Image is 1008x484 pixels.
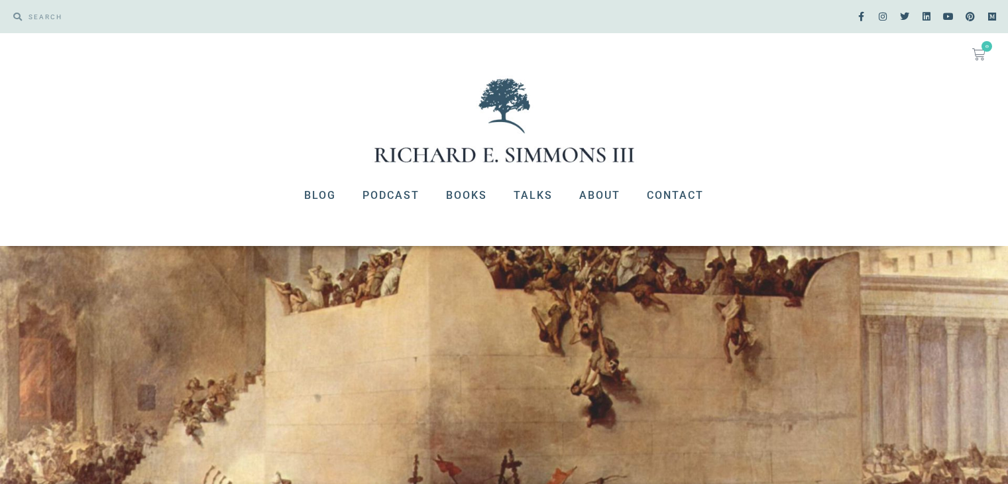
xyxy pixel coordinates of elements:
span: 0 [981,41,992,52]
a: Blog [291,178,349,213]
input: SEARCH [22,7,498,27]
a: Contact [634,178,717,213]
a: About [566,178,634,213]
a: Talks [500,178,566,213]
a: Podcast [349,178,433,213]
a: Books [433,178,500,213]
a: 0 [956,40,1001,69]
